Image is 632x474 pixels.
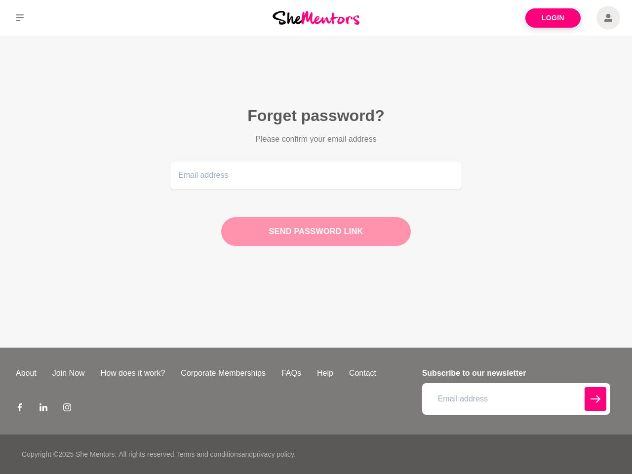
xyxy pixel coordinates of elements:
[63,403,71,415] a: Instagram
[221,133,411,145] p: Please confirm your email address
[176,450,241,458] a: Terms and conditions
[16,403,24,415] a: Facebook
[273,11,359,24] img: She Mentors Logo
[93,367,173,379] a: How does it work?
[170,161,462,190] input: Email address
[525,8,581,28] a: Login
[22,449,117,460] p: Copyright © 2025 She Mentors .
[253,450,294,458] a: privacy policy
[422,367,610,379] h4: Subscribe to our newsletter
[170,106,462,125] h2: Forget password?
[274,367,309,379] a: FAQs
[118,449,295,460] p: All rights reserved. and .
[8,367,44,379] a: About
[341,367,384,379] a: Contact
[422,383,610,415] input: Email address
[173,367,274,379] a: Corporate Memberships
[309,367,341,379] a: Help
[39,403,47,415] a: LinkedIn
[44,367,93,379] a: Join Now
